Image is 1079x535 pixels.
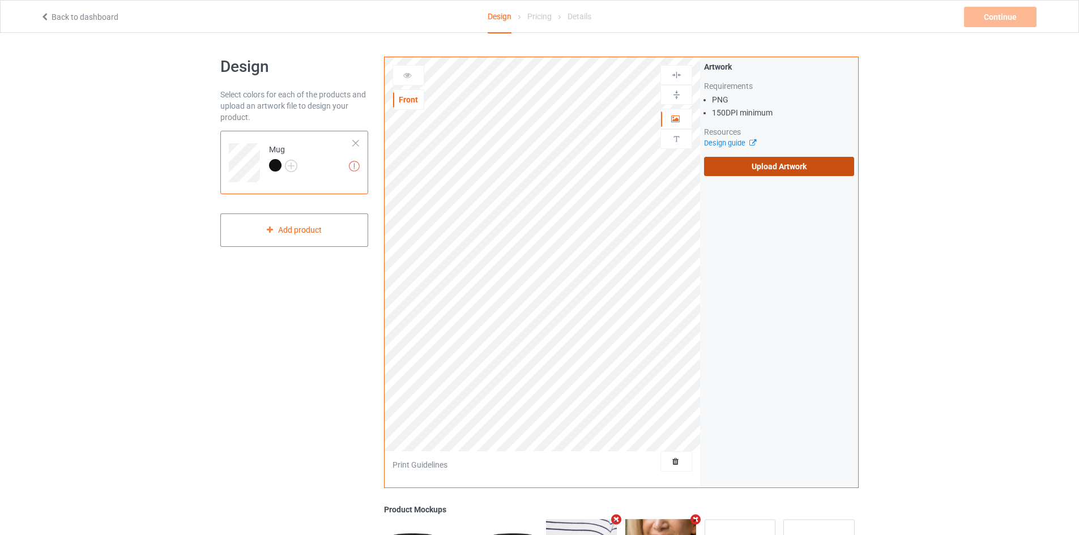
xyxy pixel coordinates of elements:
[609,513,624,525] i: Remove mockup
[704,126,854,138] div: Resources
[285,160,297,172] img: svg+xml;base64,PD94bWwgdmVyc2lvbj0iMS4wIiBlbmNvZGluZz0iVVRGLTgiPz4KPHN2ZyB3aWR0aD0iMjJweCIgaGVpZ2...
[671,134,682,144] img: svg%3E%0A
[488,1,511,33] div: Design
[704,80,854,92] div: Requirements
[220,89,368,123] div: Select colors for each of the products and upload an artwork file to design your product.
[384,504,859,515] div: Product Mockups
[704,61,854,72] div: Artwork
[220,213,368,247] div: Add product
[671,70,682,80] img: svg%3E%0A
[393,459,447,470] div: Print Guidelines
[393,94,424,105] div: Front
[712,107,854,118] li: 150 DPI minimum
[220,57,368,77] h1: Design
[220,131,368,194] div: Mug
[671,89,682,100] img: svg%3E%0A
[688,513,702,525] i: Remove mockup
[704,139,756,147] a: Design guide
[349,161,360,172] img: exclamation icon
[704,157,854,176] label: Upload Artwork
[712,94,854,105] li: PNG
[568,1,591,32] div: Details
[40,12,118,22] a: Back to dashboard
[269,144,297,171] div: Mug
[527,1,552,32] div: Pricing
